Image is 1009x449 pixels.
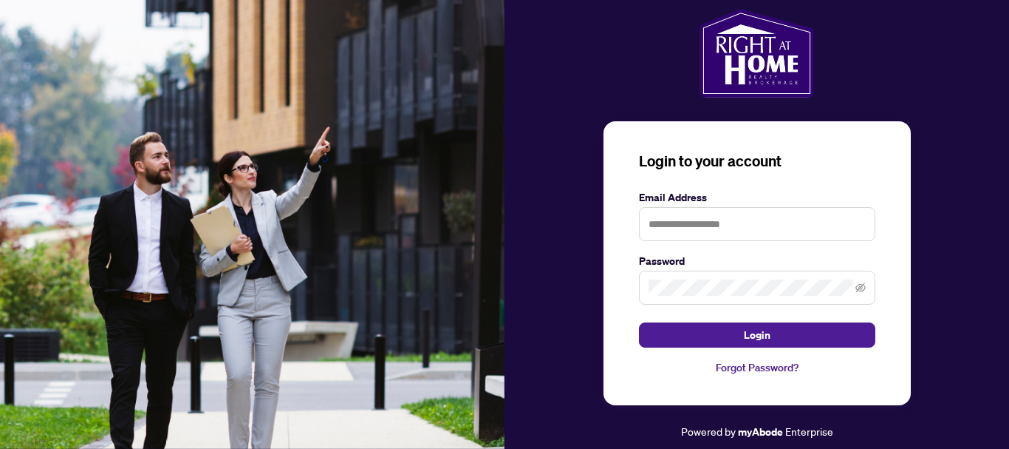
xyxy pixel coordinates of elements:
[639,323,875,348] button: Login
[744,323,770,347] span: Login
[639,189,875,206] label: Email Address
[639,359,875,376] a: Forgot Password?
[738,424,783,440] a: myAbode
[855,283,866,293] span: eye-invisible
[681,425,736,438] span: Powered by
[639,151,875,172] h3: Login to your account
[700,9,814,98] img: ma-logo
[785,425,833,438] span: Enterprise
[639,253,875,269] label: Password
